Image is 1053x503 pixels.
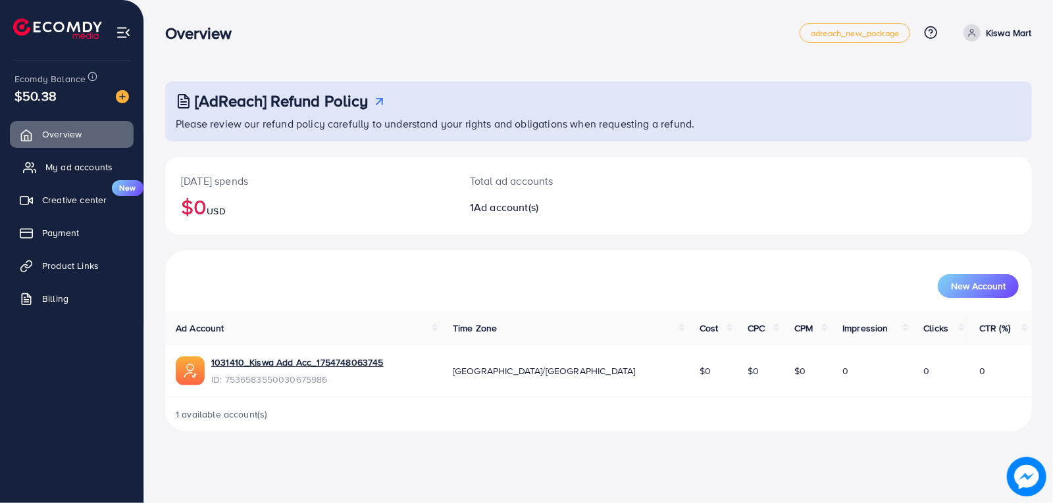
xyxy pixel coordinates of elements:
[176,116,1024,132] p: Please review our refund policy carefully to understand your rights and obligations when requesti...
[979,364,985,377] span: 0
[700,322,719,335] span: Cost
[470,201,655,214] h2: 1
[470,173,655,189] p: Total ad accounts
[181,173,438,189] p: [DATE] spends
[794,364,806,377] span: $0
[748,322,765,335] span: CPC
[176,356,205,385] img: ic-ads-acc.e4c84228.svg
[10,220,134,246] a: Payment
[951,281,1006,291] span: New Account
[10,121,134,147] a: Overview
[42,226,79,239] span: Payment
[800,23,910,43] a: adreach_new_package
[181,194,438,219] h2: $0
[453,364,636,377] span: [GEOGRAPHIC_DATA]/[GEOGRAPHIC_DATA]
[42,259,99,272] span: Product Links
[453,322,497,335] span: Time Zone
[211,373,384,386] span: ID: 7536583550030675986
[195,91,369,110] h3: [AdReach] Refund Policy
[811,29,899,37] span: adreach_new_package
[842,364,848,377] span: 0
[748,364,759,377] span: $0
[45,160,113,174] span: My ad accounts
[176,408,268,421] span: 1 available account(s)
[176,322,224,335] span: Ad Account
[958,24,1032,41] a: Kiswa Mart
[1007,457,1046,496] img: image
[165,24,242,43] h3: Overview
[10,154,134,180] a: My ad accounts
[42,128,82,141] span: Overview
[14,72,86,85] span: Ecomdy Balance
[116,90,129,103] img: image
[207,204,225,218] span: USD
[923,322,948,335] span: Clicks
[474,200,538,214] span: Ad account(s)
[842,322,888,335] span: Impression
[14,86,57,105] span: $50.38
[10,285,134,312] a: Billing
[42,292,68,305] span: Billing
[112,180,143,196] span: New
[116,25,131,40] img: menu
[794,322,813,335] span: CPM
[13,18,102,39] img: logo
[211,356,384,369] a: 1031410_Kiswa Add Acc_1754748063745
[10,187,134,213] a: Creative centerNew
[979,322,1010,335] span: CTR (%)
[938,274,1019,298] button: New Account
[700,364,711,377] span: $0
[42,193,107,206] span: Creative center
[10,252,134,279] a: Product Links
[986,25,1032,41] p: Kiswa Mart
[923,364,929,377] span: 0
